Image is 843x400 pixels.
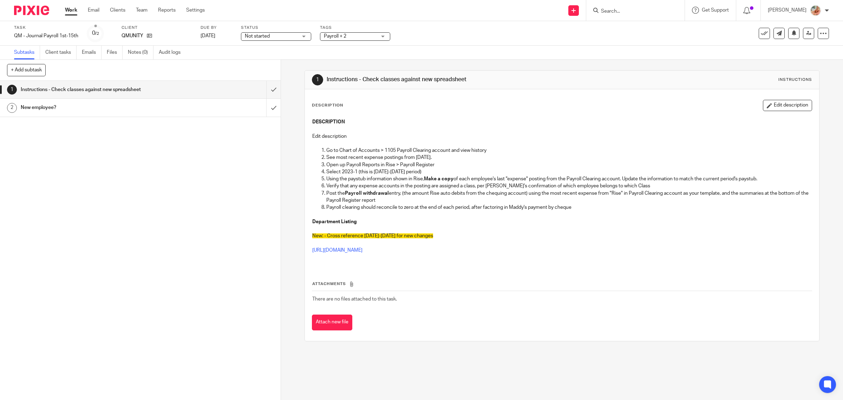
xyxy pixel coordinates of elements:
[14,25,78,31] label: Task
[312,74,323,85] div: 1
[95,32,99,36] small: /2
[128,46,153,59] a: Notes (0)
[21,102,180,113] h1: New employee?
[92,29,99,37] div: 0
[7,64,46,76] button: + Add subtask
[326,182,812,189] p: Verify that any expense accounts in the posting are assigned a class, per [PERSON_NAME]'s confirm...
[324,34,346,39] span: Payroll + 2
[14,32,78,39] div: QM - Journal Payroll 1st-15th
[122,25,192,31] label: Client
[702,8,729,13] span: Get Support
[14,6,49,15] img: Pixie
[326,175,812,182] p: Using the paystub information shown in Rise, of each employee's last "expense" posting from the P...
[88,7,99,14] a: Email
[312,248,362,253] a: [URL][DOMAIN_NAME]
[136,7,148,14] a: Team
[110,7,125,14] a: Clients
[45,46,77,59] a: Client tasks
[82,46,102,59] a: Emails
[14,46,40,59] a: Subtasks
[326,154,812,161] p: See most recent expense postings from [DATE].
[326,147,812,154] p: Go to Chart of Accounts > 1105 Payroll Clearing account and view history
[326,168,812,175] p: Select 2023-1 (this is [DATE]-[DATE] period)
[7,85,17,95] div: 1
[326,204,812,211] p: Payroll clearing should reconcile to zero at the end of each period, after factoring in Maddy's p...
[201,33,215,38] span: [DATE]
[763,100,812,111] button: Edit description
[424,176,453,181] strong: Make a copy
[158,7,176,14] a: Reports
[312,315,352,330] button: Attach new file
[326,190,812,204] p: Post the entry, (the amount Rise auto debits from the chequing account) using the most recent exp...
[312,120,345,124] strong: DESCRIPTION
[327,76,577,83] h1: Instructions - Check classes against new spreadsheet
[600,8,664,15] input: Search
[241,25,311,31] label: Status
[778,77,812,83] div: Instructions
[245,34,270,39] span: Not started
[201,25,232,31] label: Due by
[312,233,433,238] span: New: - Cross reference [DATE]-[DATE] for new changes
[122,32,143,39] p: QMUNITY
[326,161,812,168] p: Open up Payroll Reports in Rise > Payroll Register
[21,84,180,95] h1: Instructions - Check classes against new spreadsheet
[107,46,123,59] a: Files
[312,133,812,140] p: Edit description
[312,297,397,302] span: There are no files attached to this task.
[312,103,343,108] p: Description
[186,7,205,14] a: Settings
[7,103,17,113] div: 2
[312,282,346,286] span: Attachments
[345,191,389,196] strong: Payroll withdrawal
[320,25,390,31] label: Tags
[768,7,806,14] p: [PERSON_NAME]
[159,46,186,59] a: Audit logs
[65,7,77,14] a: Work
[312,219,357,224] strong: Department Listing
[810,5,821,16] img: MIC.jpg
